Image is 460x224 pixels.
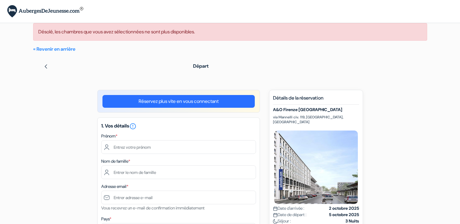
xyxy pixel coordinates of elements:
label: Adresse email [101,183,128,190]
h5: Détails de la réservation [273,95,359,105]
label: Pays [101,216,111,222]
div: Désolé, les chambres que vous avez sélectionnées ne sont plus disponibles. [33,23,427,41]
a: error_outline [129,123,137,129]
label: Prénom [101,133,117,139]
span: Départ [193,63,209,69]
a: « Revenir en arrière [33,46,75,52]
h5: A&O Firenze [GEOGRAPHIC_DATA] [273,107,359,112]
i: error_outline [129,123,137,130]
small: Vous recevrez un e-mail de confirmation immédiatement [101,205,205,211]
input: Entrer adresse e-mail [101,191,256,204]
h5: 1. Vos détails [101,123,256,130]
img: AubergesDeJeunesse.com [7,5,83,18]
a: Réservez plus vite en vous connectant [102,95,255,108]
img: left_arrow.svg [43,64,48,69]
input: Entrer le nom de famille [101,165,256,179]
img: calendar.svg [273,206,278,211]
p: via Mannelli civ. 119, [GEOGRAPHIC_DATA], [GEOGRAPHIC_DATA] [273,115,359,124]
label: Nom de famille [101,158,130,165]
img: calendar.svg [273,213,278,217]
strong: 5 octobre 2025 [329,212,359,218]
span: Date de départ : [273,212,306,218]
img: moon.svg [273,219,278,224]
strong: 2 octobre 2025 [329,205,359,212]
span: Date d'arrivée : [273,205,304,212]
input: Entrez votre prénom [101,140,256,154]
